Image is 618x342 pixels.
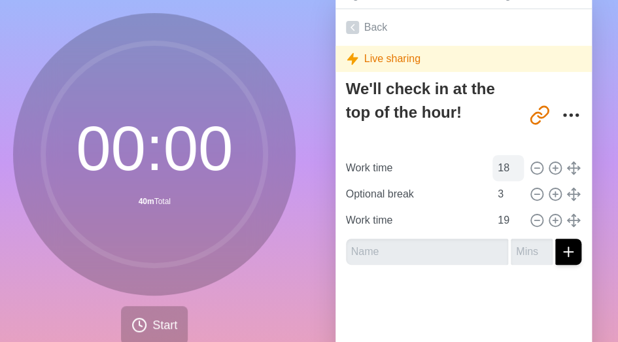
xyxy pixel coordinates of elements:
input: Mins [511,239,553,265]
input: Name [346,239,509,265]
input: Mins [492,207,524,233]
a: Back [335,9,592,46]
input: Name [341,155,490,181]
button: More [558,102,584,128]
button: Share link [526,102,553,128]
input: Mins [492,181,524,207]
span: Start [152,316,177,334]
input: Name [341,181,490,207]
input: Mins [492,155,524,181]
div: Live sharing [335,46,592,72]
input: Name [341,207,490,233]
